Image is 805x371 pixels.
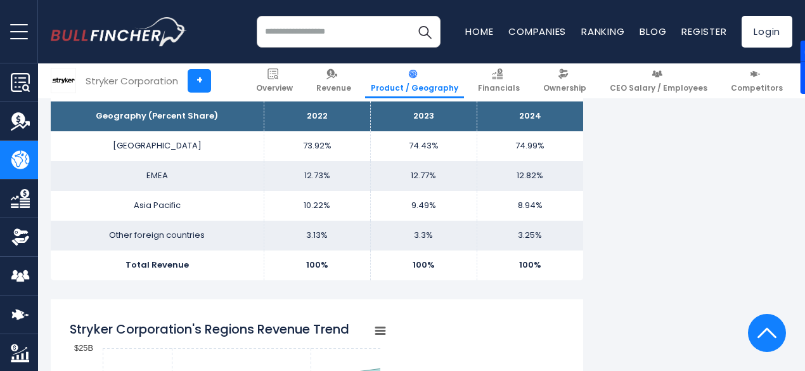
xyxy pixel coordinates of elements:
[51,17,187,46] a: Go to homepage
[51,17,187,46] img: bullfincher logo
[640,25,666,38] a: Blog
[371,83,458,93] span: Product / Geography
[74,343,93,353] text: $25B
[610,83,707,93] span: CEO Salary / Employees
[264,131,370,161] td: 73.92%
[311,63,357,98] a: Revenue
[51,221,264,251] td: Other foreign countries
[477,251,583,280] td: 100%
[86,74,178,88] div: Stryker Corporation
[681,25,726,38] a: Register
[478,83,520,93] span: Financials
[256,83,293,93] span: Overview
[264,161,370,191] td: 12.73%
[472,63,525,98] a: Financials
[51,68,75,93] img: SYK logo
[51,161,264,191] td: EMEA
[370,191,477,221] td: 9.49%
[370,161,477,191] td: 12.77%
[264,101,370,131] th: 2022
[543,83,586,93] span: Ownership
[70,320,349,337] tspan: Stryker Corporation's Regions Revenue Trend
[370,221,477,251] td: 3.3%
[477,161,583,191] td: 12.82%
[51,131,264,161] td: [GEOGRAPHIC_DATA]
[477,101,583,131] th: 2024
[370,251,477,280] td: 100%
[264,251,370,280] td: 100%
[725,63,789,98] a: Competitors
[51,191,264,221] td: Asia Pacific
[264,221,370,251] td: 3.13%
[742,16,792,48] a: Login
[51,101,264,131] th: Geography (Percent Share)
[365,63,464,98] a: Product / Geography
[477,191,583,221] td: 8.94%
[538,63,592,98] a: Ownership
[11,228,30,247] img: Ownership
[370,101,477,131] th: 2023
[604,63,713,98] a: CEO Salary / Employees
[731,83,783,93] span: Competitors
[465,25,493,38] a: Home
[250,63,299,98] a: Overview
[508,25,566,38] a: Companies
[264,191,370,221] td: 10.22%
[51,251,264,280] td: Total Revenue
[370,131,477,161] td: 74.43%
[188,69,211,93] a: +
[477,221,583,251] td: 3.25%
[316,83,351,93] span: Revenue
[477,131,583,161] td: 74.99%
[581,25,624,38] a: Ranking
[409,16,441,48] button: Search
